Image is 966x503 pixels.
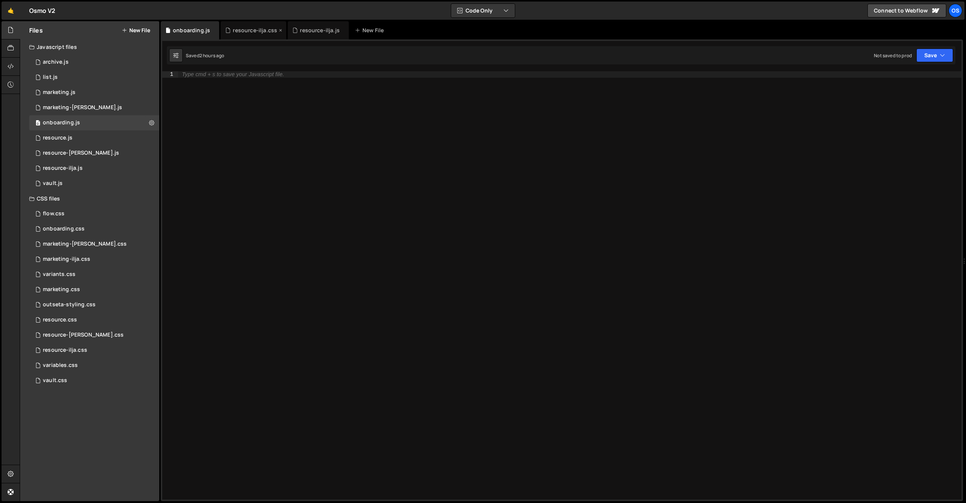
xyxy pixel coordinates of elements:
[29,297,159,312] div: 16596/45156.css
[29,252,159,267] div: 16596/47731.css
[29,176,159,191] div: 16596/45133.js
[29,343,159,358] div: 16596/46198.css
[29,6,55,15] div: Osmo V2
[29,26,43,34] h2: Files
[43,89,75,96] div: marketing.js
[355,27,387,34] div: New File
[29,327,159,343] div: 16596/46196.css
[20,191,159,206] div: CSS files
[949,4,962,17] a: Os
[233,27,277,34] div: resource-ilja.css
[43,256,90,263] div: marketing-ilja.css
[43,301,96,308] div: outseta-styling.css
[874,52,912,59] div: Not saved to prod
[43,332,124,338] div: resource-[PERSON_NAME].css
[29,358,159,373] div: 16596/45154.css
[43,165,83,172] div: resource-ilja.js
[43,59,69,66] div: archive.js
[867,4,946,17] a: Connect to Webflow
[43,377,67,384] div: vault.css
[173,27,210,34] div: onboarding.js
[29,161,159,176] div: 16596/46195.js
[29,373,159,388] div: 16596/45153.css
[29,237,159,252] div: 16596/46284.css
[29,70,159,85] div: 16596/45151.js
[43,150,119,157] div: resource-[PERSON_NAME].js
[43,286,80,293] div: marketing.css
[29,55,159,70] div: 16596/46210.js
[43,226,85,232] div: onboarding.css
[43,119,80,126] div: onboarding.js
[43,317,77,323] div: resource.css
[199,52,224,59] div: 2 hours ago
[43,271,75,278] div: variants.css
[29,312,159,327] div: 16596/46199.css
[43,104,122,111] div: marketing-[PERSON_NAME].js
[186,52,224,59] div: Saved
[162,71,178,78] div: 1
[29,130,159,146] div: 16596/46183.js
[36,121,40,127] span: 0
[43,135,72,141] div: resource.js
[29,85,159,100] div: 16596/45422.js
[300,27,340,34] div: resource-ilja.js
[29,146,159,161] div: 16596/46194.js
[43,74,58,81] div: list.js
[43,210,64,217] div: flow.css
[43,347,87,354] div: resource-ilja.css
[43,362,78,369] div: variables.css
[29,100,159,115] div: 16596/45424.js
[29,115,159,130] div: 16596/48092.js
[29,267,159,282] div: 16596/45511.css
[122,27,150,33] button: New File
[2,2,20,20] a: 🤙
[29,282,159,297] div: 16596/45446.css
[451,4,515,17] button: Code Only
[29,206,159,221] div: 16596/47552.css
[20,39,159,55] div: Javascript files
[916,49,953,62] button: Save
[43,180,63,187] div: vault.js
[43,241,127,248] div: marketing-[PERSON_NAME].css
[182,72,284,77] div: Type cmd + s to save your Javascript file.
[29,221,159,237] div: 16596/48093.css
